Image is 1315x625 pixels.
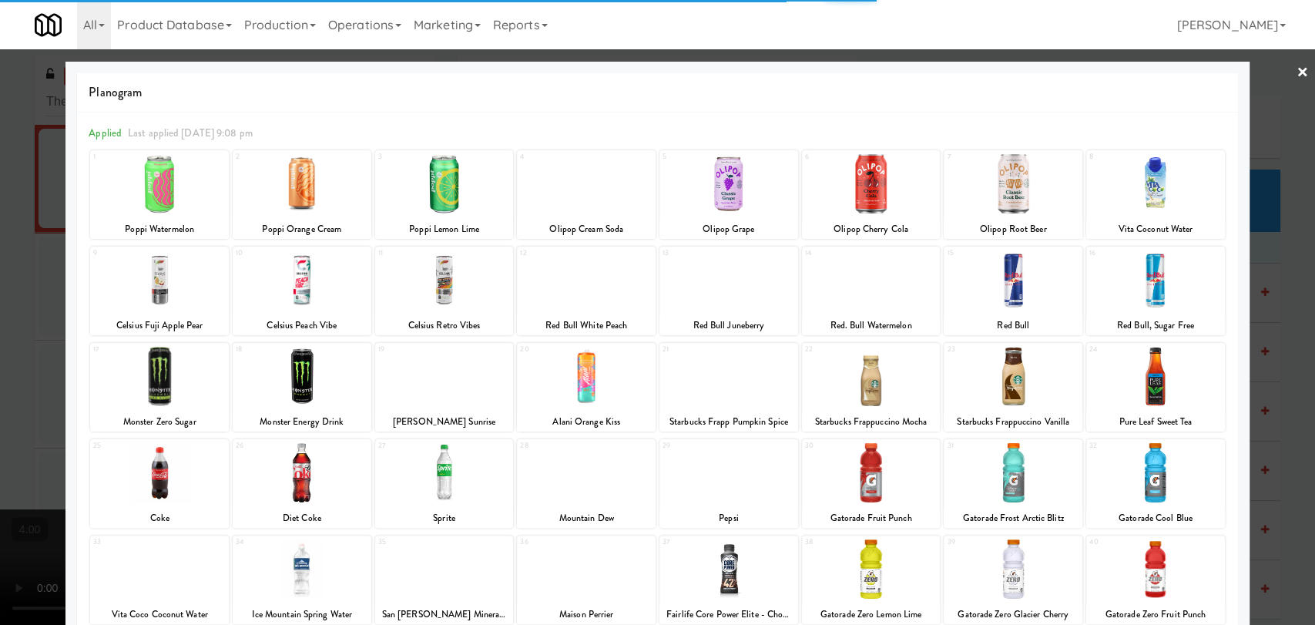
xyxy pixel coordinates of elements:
[1089,150,1156,163] div: 8
[520,150,586,163] div: 4
[235,220,369,239] div: Poppi Orange Cream
[89,126,122,140] span: Applied
[944,439,1082,528] div: 31Gatorade Frost Arctic Blitz
[519,316,653,335] div: Red Bull White Peach
[802,509,941,528] div: Gatorade Fruit Punch
[517,316,656,335] div: Red Bull White Peach
[946,509,1080,528] div: Gatorade Frost Arctic Blitz
[662,509,796,528] div: Pepsi
[1297,49,1309,97] a: ×
[517,150,656,239] div: 4Olipop Cream Soda
[804,316,938,335] div: Red. Bull Watermelon
[663,536,729,549] div: 37
[375,509,514,528] div: Sprite
[378,343,444,356] div: 19
[802,150,941,239] div: 6Olipop Cherry Cola
[946,316,1080,335] div: Red Bull
[236,439,302,452] div: 26
[662,220,796,239] div: Olipop Grape
[946,220,1080,239] div: Olipop Root Beer
[1089,343,1156,356] div: 24
[90,439,229,528] div: 25Coke
[1086,343,1225,432] div: 24Pure Leaf Sweet Tea
[947,247,1013,260] div: 15
[375,316,514,335] div: Celsius Retro Vibes
[659,247,798,335] div: 13Red Bull Juneberry
[659,439,798,528] div: 29Pepsi
[947,536,1013,549] div: 39
[517,247,656,335] div: 12Red Bull White Peach
[93,439,159,452] div: 25
[804,605,938,624] div: Gatorade Zero Lemon Lime
[659,536,798,624] div: 37Fairlife Core Power Elite - Chocolate
[802,412,941,432] div: Starbucks Frappuccino Mocha
[1089,536,1156,549] div: 40
[377,220,512,239] div: Poppi Lemon Lime
[93,150,159,163] div: 1
[663,439,729,452] div: 29
[35,12,62,39] img: Micromart
[805,439,871,452] div: 30
[802,605,941,624] div: Gatorade Zero Lemon Lime
[517,412,656,432] div: Alani Orange Kiss
[90,247,229,335] div: 9Celsius Fuji Apple Pear
[375,247,514,335] div: 11Celsius Retro Vibes
[802,247,941,335] div: 14Red. Bull Watermelon
[517,343,656,432] div: 20Alani Orange Kiss
[519,220,653,239] div: Olipop Cream Soda
[93,247,159,260] div: 9
[233,247,371,335] div: 10Celsius Peach Vibe
[377,605,512,624] div: San [PERSON_NAME] Mineral Water
[89,81,1226,104] span: Planogram
[1089,247,1156,260] div: 16
[804,509,938,528] div: Gatorade Fruit Punch
[659,509,798,528] div: Pepsi
[517,220,656,239] div: Olipop Cream Soda
[944,536,1082,624] div: 39Gatorade Zero Glacier Cherry
[1086,412,1225,432] div: Pure Leaf Sweet Tea
[517,509,656,528] div: Mountain Dew
[663,343,729,356] div: 21
[802,439,941,528] div: 30Gatorade Fruit Punch
[93,536,159,549] div: 33
[233,316,371,335] div: Celsius Peach Vibe
[947,343,1013,356] div: 23
[377,509,512,528] div: Sprite
[517,536,656,624] div: 36Maison Perrier
[378,536,444,549] div: 35
[93,343,159,356] div: 17
[128,126,253,140] span: Last applied [DATE] 9:08 pm
[662,605,796,624] div: Fairlife Core Power Elite - Chocolate
[236,343,302,356] div: 18
[802,536,941,624] div: 38Gatorade Zero Lemon Lime
[1089,605,1223,624] div: Gatorade Zero Fruit Punch
[517,439,656,528] div: 28Mountain Dew
[805,247,871,260] div: 14
[1086,439,1225,528] div: 32Gatorade Cool Blue
[90,316,229,335] div: Celsius Fuji Apple Pear
[805,150,871,163] div: 6
[92,509,226,528] div: Coke
[375,150,514,239] div: 3Poppi Lemon Lime
[802,343,941,432] div: 22Starbucks Frappuccino Mocha
[92,220,226,239] div: Poppi Watermelon
[375,439,514,528] div: 27Sprite
[236,536,302,549] div: 34
[662,316,796,335] div: Red Bull Juneberry
[1089,316,1223,335] div: Red Bull, Sugar Free
[663,150,729,163] div: 5
[944,220,1082,239] div: Olipop Root Beer
[375,343,514,432] div: 19[PERSON_NAME] Sunrise
[659,605,798,624] div: Fairlife Core Power Elite - Chocolate
[802,316,941,335] div: Red. Bull Watermelon
[519,605,653,624] div: Maison Perrier
[663,247,729,260] div: 13
[659,316,798,335] div: Red Bull Juneberry
[520,536,586,549] div: 36
[233,343,371,432] div: 18Monster Energy Drink
[377,412,512,432] div: [PERSON_NAME] Sunrise
[1086,316,1225,335] div: Red Bull, Sugar Free
[236,247,302,260] div: 10
[805,343,871,356] div: 22
[92,412,226,432] div: Monster Zero Sugar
